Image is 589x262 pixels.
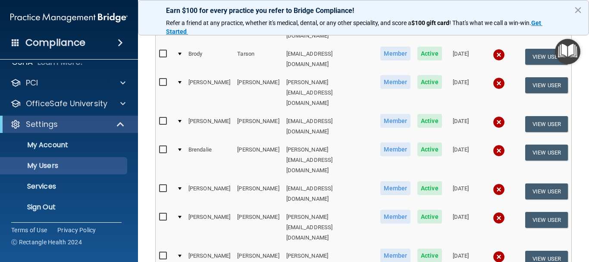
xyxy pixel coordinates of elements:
h4: Compliance [25,37,85,49]
a: Settings [10,119,125,129]
td: [PERSON_NAME][EMAIL_ADDRESS][DOMAIN_NAME] [283,208,377,247]
strong: $100 gift card [411,19,449,26]
button: View User [525,77,568,93]
button: Close [574,3,582,17]
a: Privacy Policy [57,226,96,234]
p: OfficeSafe University [26,98,107,109]
span: Member [380,75,410,89]
td: Brendalie [185,141,234,180]
img: PMB logo [10,9,128,26]
span: Member [380,181,410,195]
button: View User [525,145,568,161]
td: [PERSON_NAME] [185,208,234,247]
td: [PERSON_NAME] [234,112,282,141]
td: [PERSON_NAME] [185,112,234,141]
span: Member [380,210,410,224]
td: [DATE] [445,112,476,141]
td: [PERSON_NAME] [185,180,234,208]
span: Member [380,142,410,156]
p: Services [6,182,123,191]
img: cross.ca9f0e7f.svg [493,49,505,61]
button: Open Resource Center [555,39,580,64]
span: Active [417,181,442,195]
td: [PERSON_NAME] [234,141,282,180]
p: Settings [26,119,58,129]
td: [DATE] [445,45,476,73]
td: [EMAIL_ADDRESS][DOMAIN_NAME] [283,180,377,208]
td: [PERSON_NAME] [234,208,282,247]
a: OfficeSafe University [10,98,125,109]
span: Active [417,75,442,89]
img: cross.ca9f0e7f.svg [493,145,505,157]
a: Terms of Use [11,226,47,234]
span: Active [417,47,442,60]
td: [PERSON_NAME] [234,180,282,208]
span: Active [417,210,442,224]
td: [PERSON_NAME] [185,73,234,112]
button: View User [525,183,568,199]
td: [PERSON_NAME] [234,73,282,112]
span: Refer a friend at any practice, whether it's medical, dental, or any other speciality, and score a [166,19,411,26]
p: My Users [6,161,123,170]
td: [EMAIL_ADDRESS][DOMAIN_NAME] [283,45,377,73]
img: cross.ca9f0e7f.svg [493,116,505,128]
span: Ⓒ Rectangle Health 2024 [11,238,82,246]
span: Active [417,142,442,156]
p: PCI [26,78,38,88]
td: [EMAIL_ADDRESS][DOMAIN_NAME] [283,112,377,141]
p: Earn $100 for every practice you refer to Bridge Compliance! [166,6,561,15]
td: [DATE] [445,73,476,112]
td: Tarson [234,45,282,73]
td: Brody [185,45,234,73]
span: ! That's what we call a win-win. [449,19,531,26]
img: cross.ca9f0e7f.svg [493,183,505,196]
span: Active [417,114,442,128]
td: [DATE] [445,141,476,180]
span: Member [380,47,410,60]
a: PCI [10,78,125,88]
button: View User [525,49,568,65]
p: Sign Out [6,203,123,211]
button: View User [525,116,568,132]
a: Get Started [166,19,542,35]
td: [PERSON_NAME][EMAIL_ADDRESS][DOMAIN_NAME] [283,141,377,180]
iframe: Drift Widget Chat Controller [440,201,579,235]
td: [DATE] [445,180,476,208]
img: cross.ca9f0e7f.svg [493,77,505,89]
span: Member [380,114,410,128]
p: My Account [6,141,123,149]
td: [PERSON_NAME][EMAIL_ADDRESS][DOMAIN_NAME] [283,73,377,112]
